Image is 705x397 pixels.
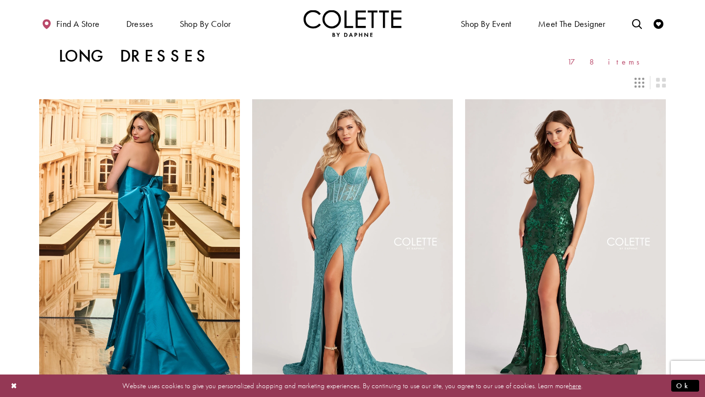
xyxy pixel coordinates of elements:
h1: Long Dresses [59,46,210,66]
button: Close Dialog [6,377,23,394]
a: Visit Colette by Daphne Style No. CL8405 Page [252,99,453,391]
span: Switch layout to 3 columns [634,78,644,88]
a: Visit Colette by Daphne Style No. CL8440 Page [465,99,666,391]
a: here [569,380,581,390]
a: Visit Home Page [304,10,401,37]
span: Switch layout to 2 columns [656,78,666,88]
span: Shop by color [180,19,231,29]
a: Visit Colette by Daphne Style No. CL8470 Page [39,99,240,391]
a: Find a store [39,10,102,37]
span: Find a store [56,19,100,29]
img: Colette by Daphne [304,10,401,37]
span: Dresses [126,19,153,29]
p: Website uses cookies to give you personalized shopping and marketing experiences. By continuing t... [70,379,634,392]
span: Shop by color [177,10,234,37]
button: Submit Dialog [671,379,699,392]
a: Meet the designer [536,10,608,37]
span: Dresses [124,10,156,37]
span: Shop By Event [458,10,514,37]
span: 178 items [567,58,646,66]
span: Shop By Event [461,19,512,29]
div: Layout Controls [33,72,672,93]
a: Check Wishlist [651,10,666,37]
a: Toggle search [630,10,644,37]
span: Meet the designer [538,19,606,29]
